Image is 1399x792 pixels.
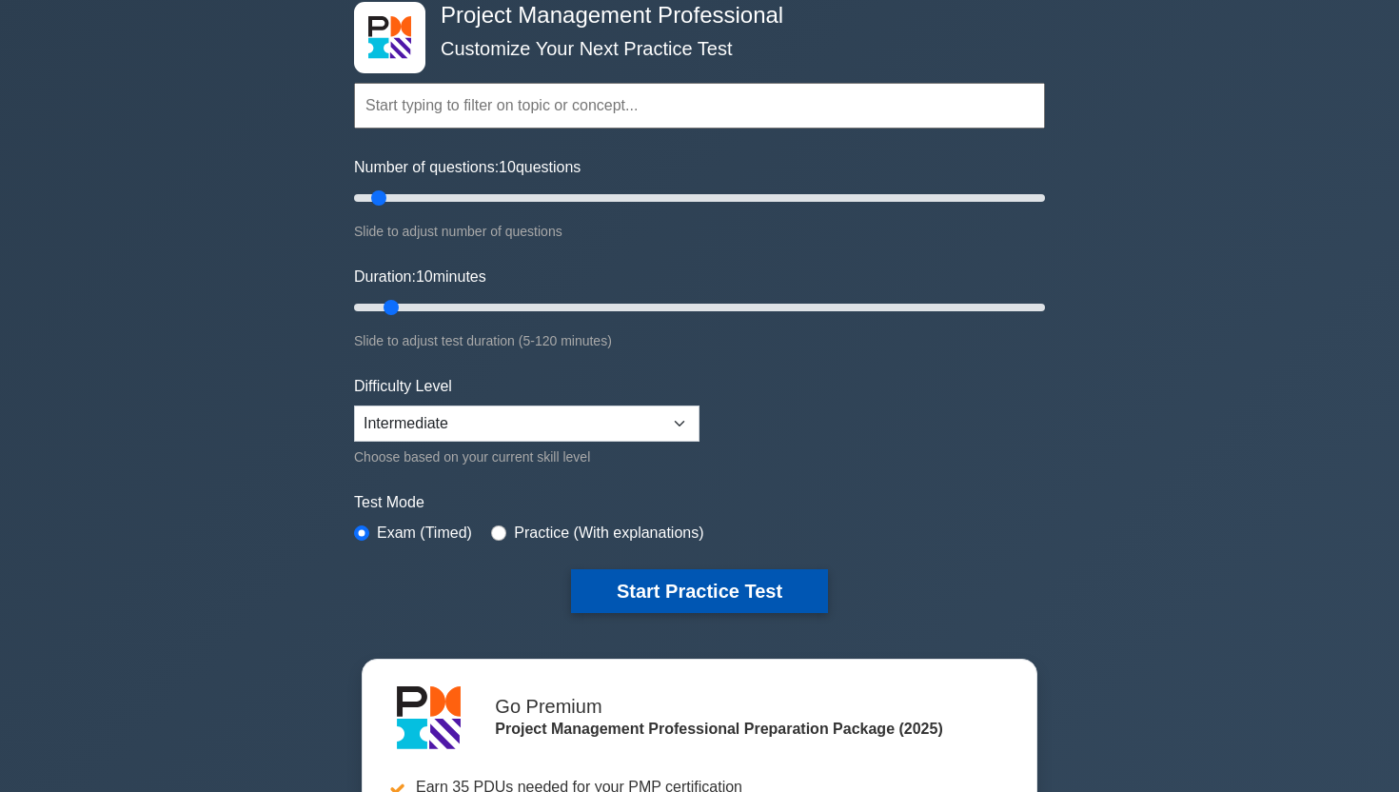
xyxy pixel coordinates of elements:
input: Start typing to filter on topic or concept... [354,83,1045,129]
label: Number of questions: questions [354,156,581,179]
div: Slide to adjust number of questions [354,220,1045,243]
label: Exam (Timed) [377,522,472,544]
label: Duration: minutes [354,266,486,288]
div: Slide to adjust test duration (5-120 minutes) [354,329,1045,352]
label: Difficulty Level [354,375,452,398]
button: Start Practice Test [571,569,828,613]
h4: Project Management Professional [433,2,952,30]
span: 10 [416,268,433,285]
div: Choose based on your current skill level [354,445,699,468]
label: Practice (With explanations) [514,522,703,544]
span: 10 [499,159,516,175]
label: Test Mode [354,491,1045,514]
